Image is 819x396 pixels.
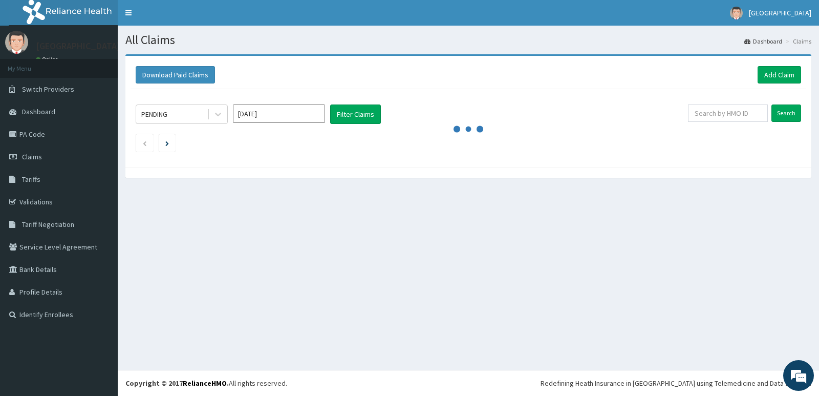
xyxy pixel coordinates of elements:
[730,7,743,19] img: User Image
[758,66,801,84] a: Add Claim
[22,175,40,184] span: Tariffs
[36,56,60,63] a: Online
[22,152,42,161] span: Claims
[125,379,229,388] strong: Copyright © 2017 .
[744,37,782,46] a: Dashboard
[688,105,768,122] input: Search by HMO ID
[136,66,215,84] button: Download Paid Claims
[125,33,811,47] h1: All Claims
[749,8,811,17] span: [GEOGRAPHIC_DATA]
[118,370,819,396] footer: All rights reserved.
[771,105,801,122] input: Search
[165,138,169,148] a: Next page
[142,138,147,148] a: Previous page
[783,37,811,46] li: Claims
[233,105,325,123] input: Select Month and Year
[22,85,74,94] span: Switch Providers
[5,31,28,54] img: User Image
[541,378,811,388] div: Redefining Heath Insurance in [GEOGRAPHIC_DATA] using Telemedicine and Data Science!
[183,379,227,388] a: RelianceHMO
[330,105,381,124] button: Filter Claims
[453,114,484,144] svg: audio-loading
[141,109,167,119] div: PENDING
[22,107,55,116] span: Dashboard
[36,41,120,51] p: [GEOGRAPHIC_DATA]
[22,220,74,229] span: Tariff Negotiation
